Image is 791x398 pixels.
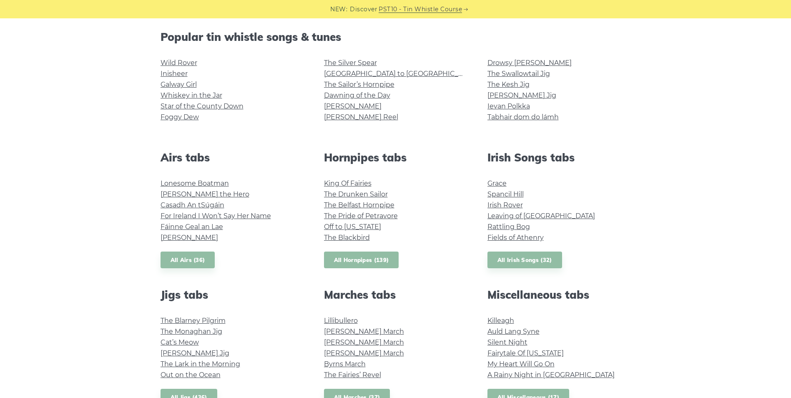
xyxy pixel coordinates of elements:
[487,113,559,121] a: Tabhair dom do lámh
[487,371,615,379] a: A Rainy Night in [GEOGRAPHIC_DATA]
[324,371,381,379] a: The Fairies’ Revel
[324,349,404,357] a: [PERSON_NAME] March
[161,179,229,187] a: Lonesome Boatman
[487,59,572,67] a: Drowsy [PERSON_NAME]
[324,179,372,187] a: King Of Fairies
[324,252,399,269] a: All Hornpipes (139)
[161,91,222,99] a: Whiskey in the Jar
[487,102,530,110] a: Ievan Polkka
[324,360,366,368] a: Byrns March
[487,91,556,99] a: [PERSON_NAME] Jig
[161,30,631,43] h2: Popular tin whistle songs & tunes
[324,288,467,301] h2: Marches tabs
[487,70,550,78] a: The Swallowtail Jig
[324,201,394,209] a: The Belfast Hornpipe
[161,102,244,110] a: Star of the County Down
[379,5,462,14] a: PST10 - Tin Whistle Course
[161,212,271,220] a: For Ireland I Won’t Say Her Name
[161,113,199,121] a: Foggy Dew
[161,59,197,67] a: Wild Rover
[487,327,540,335] a: Auld Lang Syne
[324,234,370,242] a: The Blackbird
[487,179,507,187] a: Grace
[161,317,226,325] a: The Blarney Pilgrim
[324,327,404,335] a: [PERSON_NAME] March
[487,223,530,231] a: Rattling Bog
[324,317,358,325] a: Lillibullero
[330,5,347,14] span: NEW:
[161,151,304,164] h2: Airs tabs
[324,91,390,99] a: Dawning of the Day
[487,360,555,368] a: My Heart Will Go On
[161,201,224,209] a: Casadh An tSúgáin
[487,349,564,357] a: Fairytale Of [US_STATE]
[487,234,544,242] a: Fields of Athenry
[487,212,595,220] a: Leaving of [GEOGRAPHIC_DATA]
[161,70,188,78] a: Inisheer
[161,349,229,357] a: [PERSON_NAME] Jig
[161,190,249,198] a: [PERSON_NAME] the Hero
[161,288,304,301] h2: Jigs tabs
[161,371,221,379] a: Out on the Ocean
[161,252,215,269] a: All Airs (36)
[161,223,223,231] a: Fáinne Geal an Lae
[487,201,523,209] a: Irish Rover
[324,223,381,231] a: Off to [US_STATE]
[350,5,377,14] span: Discover
[324,190,388,198] a: The Drunken Sailor
[161,81,197,88] a: Galway Girl
[324,81,394,88] a: The Sailor’s Hornpipe
[487,317,514,325] a: Killeagh
[161,360,240,368] a: The Lark in the Morning
[324,113,398,121] a: [PERSON_NAME] Reel
[487,190,524,198] a: Spancil Hill
[487,252,562,269] a: All Irish Songs (32)
[324,59,377,67] a: The Silver Spear
[161,234,218,242] a: [PERSON_NAME]
[324,70,478,78] a: [GEOGRAPHIC_DATA] to [GEOGRAPHIC_DATA]
[324,151,467,164] h2: Hornpipes tabs
[161,327,222,335] a: The Monaghan Jig
[161,338,199,346] a: Cat’s Meow
[487,151,631,164] h2: Irish Songs tabs
[487,81,530,88] a: The Kesh Jig
[487,338,527,346] a: Silent Night
[324,212,398,220] a: The Pride of Petravore
[324,338,404,346] a: [PERSON_NAME] March
[487,288,631,301] h2: Miscellaneous tabs
[324,102,382,110] a: [PERSON_NAME]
